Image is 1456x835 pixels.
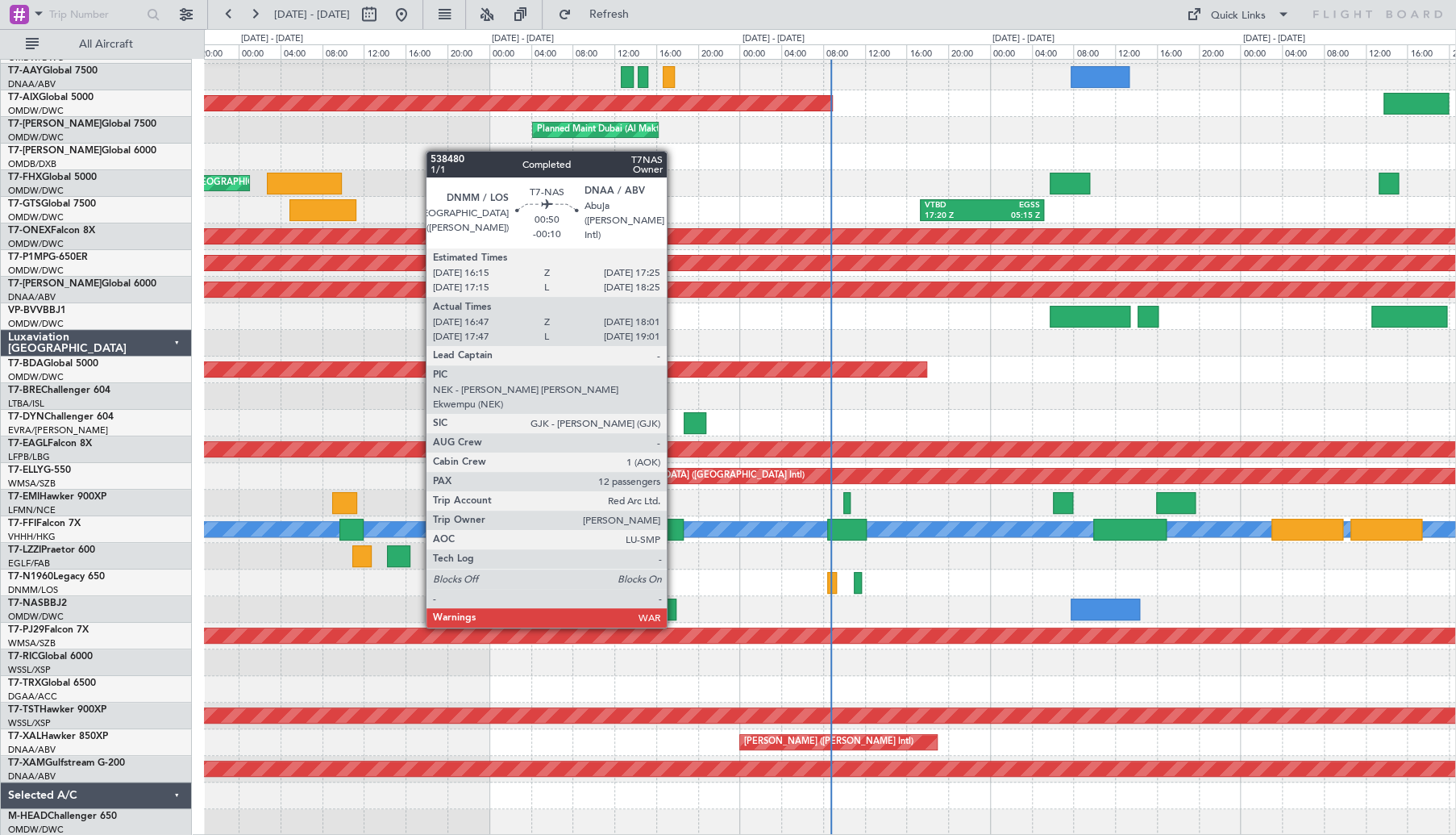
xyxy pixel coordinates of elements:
div: 16:00 [656,44,698,59]
a: T7-[PERSON_NAME]Global 6000 [8,279,156,289]
span: T7-N1960 [8,572,53,582]
a: T7-XAMGulfstream G-200 [8,758,125,768]
a: T7-[PERSON_NAME]Global 6000 [8,146,156,156]
div: 00:00 [239,44,281,59]
a: WSSL/XSP [8,664,51,676]
a: T7-ONEXFalcon 8X [8,226,95,236]
span: M-HEAD [8,812,48,821]
div: 00:00 [489,44,531,59]
div: Planned Maint [GEOGRAPHIC_DATA] ([GEOGRAPHIC_DATA] Intl) [535,464,805,488]
a: T7-ELLYG-550 [8,466,71,475]
a: EVRA/[PERSON_NAME] [8,424,108,436]
span: T7-EMI [8,492,40,502]
div: [PERSON_NAME] ([PERSON_NAME] Intl) [744,730,913,754]
div: [DATE] - [DATE] [1242,32,1304,46]
span: T7-AAY [8,66,43,76]
a: T7-LZZIPraetor 600 [8,545,95,555]
div: 16:00 [1407,44,1449,59]
a: OMDW/DWC [8,238,64,250]
a: T7-TSTHawker 900XP [8,705,106,715]
div: 08:00 [1324,44,1366,59]
a: OMDW/DWC [8,185,64,197]
a: DNAA/ABV [8,78,56,90]
a: T7-[PERSON_NAME]Global 7500 [8,119,156,129]
a: T7-RICGlobal 6000 [8,652,93,662]
a: T7-GTSGlobal 7500 [8,199,96,209]
div: 04:00 [1032,44,1074,59]
input: Trip Number [49,2,142,27]
div: 04:00 [281,44,322,59]
a: WMSA/SZB [8,637,56,649]
a: DGAA/ACC [8,691,57,703]
span: T7-FHX [8,173,42,182]
div: 12:00 [614,44,656,59]
div: 12:00 [364,44,406,59]
span: T7-TRX [8,678,41,688]
a: LFPB/LBG [8,451,50,463]
span: T7-GTS [8,199,41,209]
a: WMSA/SZB [8,478,56,490]
a: VP-BVVBBJ1 [8,306,66,315]
span: T7-[PERSON_NAME] [8,146,102,156]
div: 20:00 [948,44,990,59]
div: [DATE] - [DATE] [992,32,1055,46]
span: T7-LZZI [8,545,41,555]
a: OMDW/DWC [8,265,64,277]
a: DNAA/ABV [8,291,56,303]
span: T7-PJ29 [8,625,44,635]
span: T7-[PERSON_NAME] [8,119,102,129]
span: T7-RIC [8,652,38,662]
span: VP-BVV [8,306,43,315]
div: 04:00 [1282,44,1324,59]
div: 00:00 [1240,44,1282,59]
div: 16:00 [406,44,447,59]
a: T7-PJ29Falcon 7X [8,625,89,635]
a: OMDW/DWC [8,318,64,330]
span: T7-XAL [8,732,41,741]
a: T7-N1960Legacy 650 [8,572,105,582]
div: 00:00 [739,44,781,59]
div: 04:00 [781,44,823,59]
div: [DATE] - [DATE] [742,32,804,46]
a: T7-EAGLFalcon 8X [8,439,92,449]
span: Refresh [575,9,643,20]
div: 16:00 [1157,44,1199,59]
a: T7-BDAGlobal 5000 [8,359,98,369]
span: T7-ELLY [8,466,44,475]
div: 12:00 [865,44,907,59]
div: 05:15 Z [982,211,1039,222]
div: [DATE] - [DATE] [241,32,303,46]
a: OMDB/DXB [8,158,56,170]
span: T7-BRE [8,386,41,395]
a: DNAA/ABV [8,744,56,756]
a: T7-EMIHawker 900XP [8,492,106,502]
div: 20:00 [698,44,740,59]
a: T7-DYNChallenger 604 [8,412,114,422]
div: 08:00 [572,44,614,59]
div: 17:20 Z [925,211,982,222]
div: 16:00 [906,44,948,59]
button: Quick Links [1179,2,1298,27]
a: M-HEADChallenger 650 [8,812,117,821]
a: T7-FHXGlobal 5000 [8,173,97,182]
a: OMDW/DWC [8,371,64,383]
div: 20:00 [1199,44,1241,59]
div: 20:00 [447,44,489,59]
a: T7-NASBBJ2 [8,599,67,608]
span: T7-TST [8,705,40,715]
span: T7-XAM [8,758,45,768]
div: 12:00 [1115,44,1157,59]
a: OMDW/DWC [8,132,64,144]
div: Quick Links [1211,8,1266,24]
div: [DATE] - [DATE] [492,32,554,46]
a: OMDW/DWC [8,105,64,117]
div: 08:00 [1073,44,1115,59]
div: Planned Maint [GEOGRAPHIC_DATA] (Seletar) [130,171,319,195]
div: 08:00 [322,44,364,59]
div: Planned Maint Dubai (Al Maktoum Intl) [525,278,684,302]
span: [DATE] - [DATE] [274,7,350,22]
div: Planned Maint Dubai (Al Maktoum Intl) [537,118,696,142]
a: LFMN/NCE [8,504,56,516]
span: T7-AIX [8,93,39,102]
a: OMDW/DWC [8,611,64,623]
